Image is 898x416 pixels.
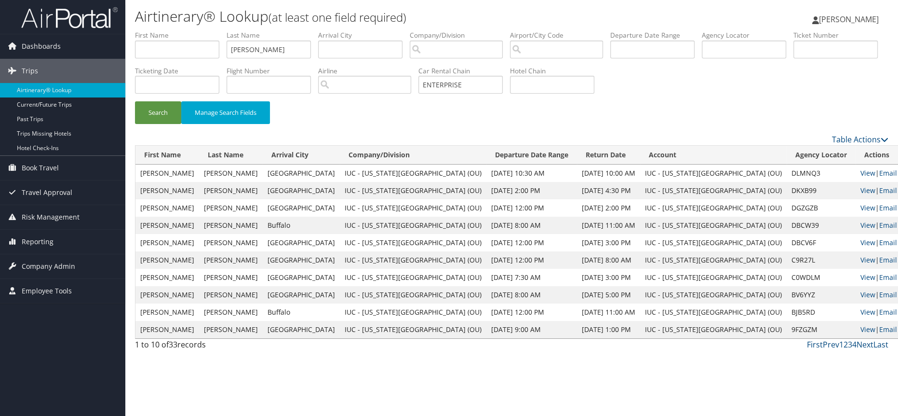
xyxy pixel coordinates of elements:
a: View [860,168,875,178]
th: Account: activate to sort column ascending [640,146,787,165]
td: IUC - [US_STATE][GEOGRAPHIC_DATA] (OU) [640,199,787,217]
td: [DATE] 8:00 AM [577,251,640,269]
label: Company/Division [410,30,510,40]
td: [DATE] 8:00 AM [486,286,577,304]
td: [GEOGRAPHIC_DATA] [263,286,340,304]
a: Email [879,325,897,334]
label: Car Rental Chain [418,66,510,76]
td: [DATE] 10:30 AM [486,165,577,182]
span: Reporting [22,230,54,254]
button: Manage Search Fields [181,101,270,124]
td: IUC - [US_STATE][GEOGRAPHIC_DATA] (OU) [640,217,787,234]
td: [DATE] 9:00 AM [486,321,577,338]
td: [DATE] 5:00 PM [577,286,640,304]
th: First Name: activate to sort column ascending [135,146,199,165]
td: [DATE] 12:00 PM [486,199,577,217]
td: [PERSON_NAME] [135,321,199,338]
td: C0WDLM [787,269,856,286]
img: airportal-logo.png [21,6,118,29]
td: DKXB99 [787,182,856,199]
a: View [860,273,875,282]
a: Table Actions [832,134,888,145]
label: Ticketing Date [135,66,227,76]
a: Email [879,221,897,230]
td: [PERSON_NAME] [135,269,199,286]
a: First [807,339,823,350]
span: Employee Tools [22,279,72,303]
a: View [860,307,875,317]
span: 33 [169,339,177,350]
td: [PERSON_NAME] [199,182,263,199]
a: Email [879,255,897,264]
label: Agency Locator [702,30,793,40]
a: Last [873,339,888,350]
td: [DATE] 4:30 PM [577,182,640,199]
a: View [860,290,875,299]
td: IUC - [US_STATE][GEOGRAPHIC_DATA] (OU) [640,304,787,321]
a: 2 [844,339,848,350]
td: DLMNQ3 [787,165,856,182]
td: [GEOGRAPHIC_DATA] [263,321,340,338]
span: Dashboards [22,34,61,58]
a: [PERSON_NAME] [812,5,888,34]
label: Departure Date Range [610,30,702,40]
td: [PERSON_NAME] [135,165,199,182]
span: Trips [22,59,38,83]
td: [PERSON_NAME] [199,269,263,286]
label: Airport/City Code [510,30,610,40]
td: [PERSON_NAME] [135,286,199,304]
span: Travel Approval [22,180,72,205]
span: Risk Management [22,205,80,229]
label: Flight Number [227,66,318,76]
td: [PERSON_NAME] [199,304,263,321]
a: Email [879,238,897,247]
td: [PERSON_NAME] [199,217,263,234]
label: Airline [318,66,418,76]
td: [PERSON_NAME] [135,217,199,234]
span: Book Travel [22,156,59,180]
td: DGZGZB [787,199,856,217]
td: [DATE] 10:00 AM [577,165,640,182]
td: IUC - [US_STATE][GEOGRAPHIC_DATA] (OU) [340,165,486,182]
td: IUC - [US_STATE][GEOGRAPHIC_DATA] (OU) [640,251,787,269]
td: IUC - [US_STATE][GEOGRAPHIC_DATA] (OU) [640,321,787,338]
td: BV6YYZ [787,286,856,304]
a: Email [879,203,897,212]
td: IUC - [US_STATE][GEOGRAPHIC_DATA] (OU) [340,217,486,234]
label: First Name [135,30,227,40]
td: [PERSON_NAME] [199,234,263,251]
td: [PERSON_NAME] [135,304,199,321]
th: Company/Division [340,146,486,165]
td: [PERSON_NAME] [199,321,263,338]
td: [PERSON_NAME] [199,199,263,217]
a: View [860,186,875,195]
td: IUC - [US_STATE][GEOGRAPHIC_DATA] (OU) [340,199,486,217]
td: IUC - [US_STATE][GEOGRAPHIC_DATA] (OU) [340,234,486,251]
span: [PERSON_NAME] [819,14,879,25]
td: [PERSON_NAME] [135,182,199,199]
td: [DATE] 12:00 PM [486,234,577,251]
th: Arrival City: activate to sort column ascending [263,146,340,165]
th: Agency Locator: activate to sort column ascending [787,146,856,165]
td: [PERSON_NAME] [135,234,199,251]
td: IUC - [US_STATE][GEOGRAPHIC_DATA] (OU) [340,251,486,269]
a: Email [879,186,897,195]
td: [GEOGRAPHIC_DATA] [263,269,340,286]
a: View [860,255,875,264]
a: View [860,238,875,247]
td: IUC - [US_STATE][GEOGRAPHIC_DATA] (OU) [640,269,787,286]
td: [PERSON_NAME] [135,251,199,269]
td: [DATE] 8:00 AM [486,217,577,234]
td: Buffalo [263,217,340,234]
td: [DATE] 2:00 PM [486,182,577,199]
td: [DATE] 12:00 PM [486,251,577,269]
td: [DATE] 3:00 PM [577,234,640,251]
th: Return Date: activate to sort column ascending [577,146,640,165]
td: IUC - [US_STATE][GEOGRAPHIC_DATA] (OU) [340,286,486,304]
a: 1 [839,339,844,350]
label: Ticket Number [793,30,885,40]
td: IUC - [US_STATE][GEOGRAPHIC_DATA] (OU) [340,321,486,338]
td: [GEOGRAPHIC_DATA] [263,165,340,182]
td: IUC - [US_STATE][GEOGRAPHIC_DATA] (OU) [640,234,787,251]
td: [DATE] 12:00 PM [486,304,577,321]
